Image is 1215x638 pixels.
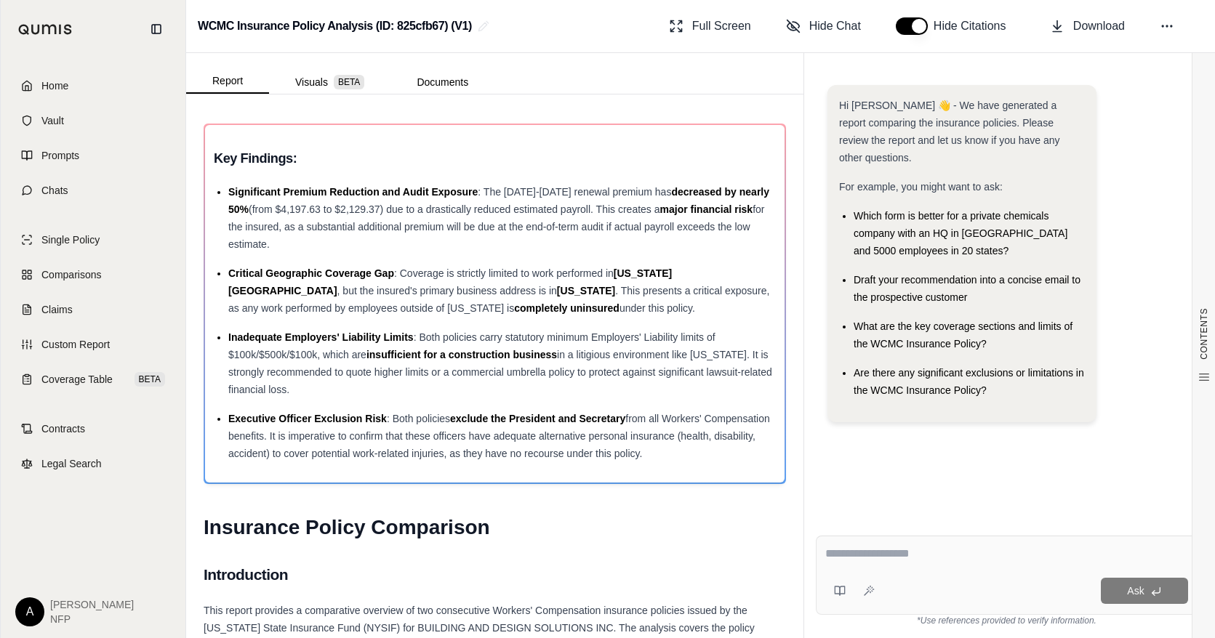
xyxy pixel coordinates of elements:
[41,233,100,247] span: Single Policy
[41,78,68,93] span: Home
[135,372,165,387] span: BETA
[41,302,73,317] span: Claims
[9,224,177,256] a: Single Policy
[1044,12,1131,41] button: Download
[41,113,64,128] span: Vault
[9,70,177,102] a: Home
[854,274,1080,303] span: Draft your recommendation into a concise email to the prospective customer
[366,349,557,360] span: insufficient for a construction business
[692,17,751,35] span: Full Screen
[9,140,177,171] a: Prompts
[9,363,177,395] a: Coverage TableBETA
[228,331,715,360] span: : Both policies carry statutory minimum Employers' Liability limits of $100k/$500k/$100k, which are
[9,174,177,206] a: Chats
[9,105,177,137] a: Vault
[839,100,1060,163] span: Hi [PERSON_NAME] 👋 - We have generated a report comparing the insurance policies. Please review t...
[198,13,472,39] h2: WCMC Insurance Policy Analysis (ID: 825cfb67) (V1)
[228,331,414,343] span: Inadequate Employers' Liability Limits
[41,337,110,352] span: Custom Report
[854,367,1084,396] span: Are there any significant exclusions or limitations in the WCMC Insurance Policy?
[854,210,1067,257] span: Which form is better for a private chemicals company with an HQ in [GEOGRAPHIC_DATA] and 5000 emp...
[15,597,44,626] div: A
[50,597,134,612] span: [PERSON_NAME]
[186,69,269,94] button: Report
[204,507,786,548] h1: Insurance Policy Comparison
[1198,308,1210,360] span: CONTENTS
[9,328,177,360] a: Custom Report
[557,285,615,296] span: [US_STATE]
[780,12,867,41] button: Hide Chat
[387,413,450,424] span: : Both policies
[145,17,168,41] button: Collapse sidebar
[478,186,671,198] span: : The [DATE]-[DATE] renewal premium has
[809,17,861,35] span: Hide Chat
[228,413,770,459] span: from all Workers' Compensation benefits. It is imperative to confirm that these officers have ade...
[41,421,85,436] span: Contracts
[450,413,625,424] span: exclude the President and Secretary
[514,302,619,314] span: completely uninsured
[214,145,776,171] h3: Key Findings:
[9,259,177,291] a: Comparisons
[934,17,1015,35] span: Hide Citations
[1101,578,1188,604] button: Ask
[228,349,772,395] span: in a litigious environment like [US_STATE]. It is strongly recommended to quote higher limits or ...
[1127,585,1144,597] span: Ask
[18,24,73,35] img: Qumis Logo
[394,267,614,279] span: : Coverage is strictly limited to work performed in
[269,70,390,94] button: Visuals
[249,203,660,215] span: (from $4,197.63 to $2,129.37) due to a drastically reduced estimated payroll. This creates a
[854,320,1072,350] span: What are the key coverage sections and limits of the WCMC Insurance Policy?
[619,302,695,314] span: under this policy.
[660,203,753,215] span: major financial risk
[204,560,786,590] h2: Introduction
[663,12,757,41] button: Full Screen
[337,285,557,296] span: , but the insured's primary business address is in
[228,413,387,424] span: Executive Officer Exclusion Risk
[390,70,494,94] button: Documents
[1073,17,1125,35] span: Download
[41,267,101,282] span: Comparisons
[816,615,1198,626] div: *Use references provided to verify information.
[41,456,102,471] span: Legal Search
[839,181,1003,193] span: For example, you might want to ask:
[9,413,177,445] a: Contracts
[228,267,394,279] span: Critical Geographic Coverage Gap
[334,75,364,89] span: BETA
[228,186,478,198] span: Significant Premium Reduction and Audit Exposure
[9,448,177,480] a: Legal Search
[41,148,79,163] span: Prompts
[9,294,177,326] a: Claims
[41,183,68,198] span: Chats
[50,612,134,626] span: NFP
[41,372,113,387] span: Coverage Table
[228,203,765,250] span: for the insured, as a substantial additional premium will be due at the end-of-term audit if actu...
